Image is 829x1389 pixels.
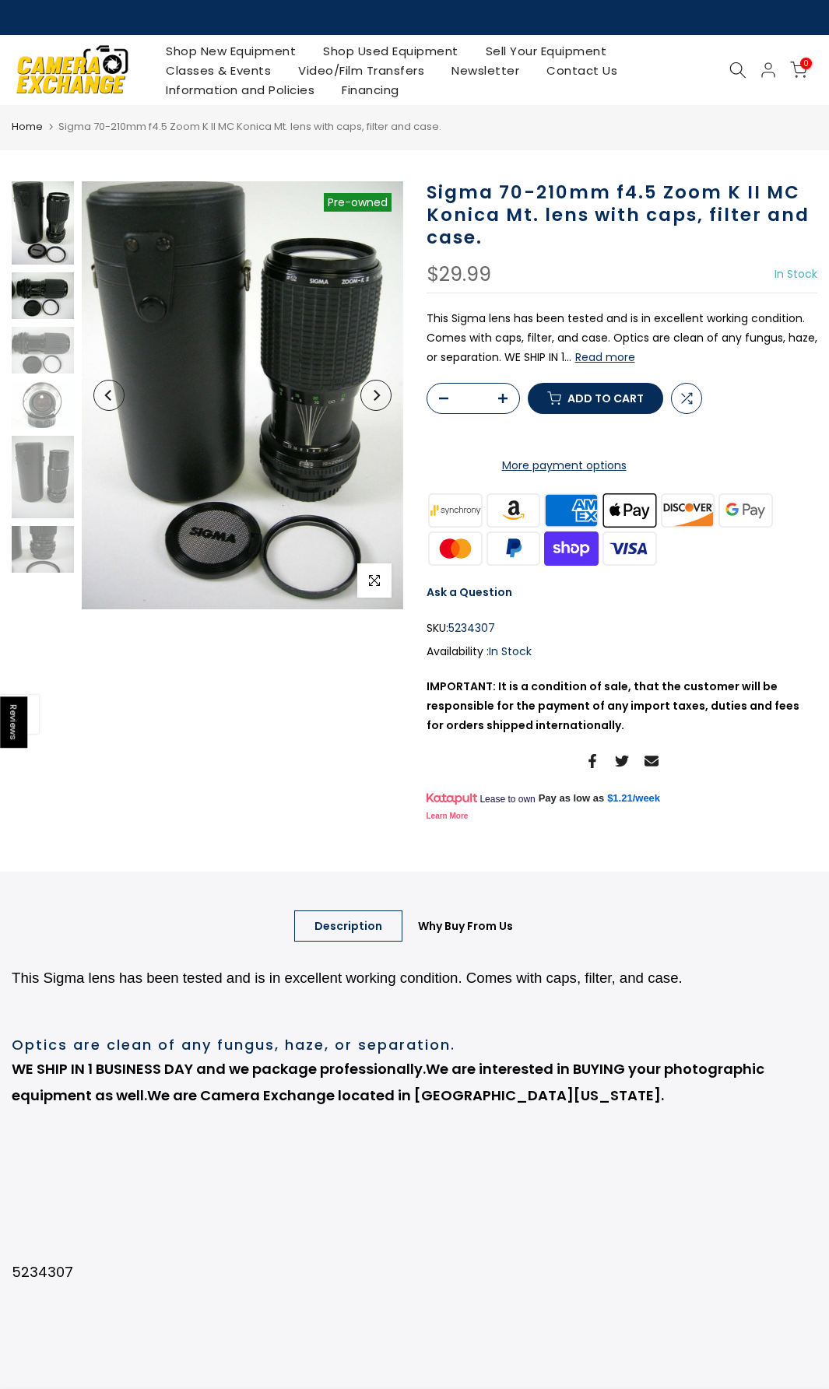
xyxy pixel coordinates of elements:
a: 0 [790,61,807,79]
img: Sigma 70-210mm f4.5 Zoom K II MC Konica Mt. lens with caps, filter and case. Lenses - Small Forma... [12,272,74,319]
a: Financing [328,80,413,100]
a: Shop Used Equipment [310,41,472,61]
a: Information and Policies [153,80,328,100]
img: google pay [717,491,775,529]
a: $1.21/week [607,791,660,805]
img: Sigma 70-210mm f4.5 Zoom K II MC Konica Mt. lens with caps, filter and case. Lenses - Small Forma... [12,327,74,374]
h1: Sigma 70-210mm f4.5 Zoom K II MC Konica Mt. lens with caps, filter and case. [427,181,818,249]
img: discover [659,491,717,529]
button: Add to cart [528,383,663,414]
strong: IMPORTANT: It is a condition of sale, that the customer will be responsible for the payment of an... [427,679,799,733]
a: Description [294,910,402,942]
img: paypal [484,529,543,567]
img: Sigma 70-210mm f4.5 Zoom K II MC Konica Mt. lens with caps, filter and case. Lenses - Small Forma... [12,526,74,573]
span: We are Camera Exchange located in [GEOGRAPHIC_DATA][US_STATE]. [147,1086,664,1105]
a: Why Buy From Us [398,910,533,942]
a: Classes & Events [153,61,285,80]
img: american express [543,491,601,529]
img: master [427,529,485,567]
span: 5234307 [12,1262,73,1282]
div: $29.99 [427,265,491,285]
a: Ask a Question [427,584,512,600]
span: In Stock [775,266,817,282]
button: Next [360,380,392,411]
span: Add to cart [567,393,644,404]
span: Optics are clean of any fungus, haze, or separation. [12,1035,455,1054]
img: Sigma 70-210mm f4.5 Zoom K II MC Konica Mt. lens with caps, filter and case. Lenses - Small Forma... [12,181,74,265]
a: Contact Us [533,61,631,80]
img: visa [600,529,659,567]
img: apple pay [600,491,659,529]
img: Sigma 70-210mm f4.5 Zoom K II MC Konica Mt. lens with caps, filter and case. Lenses - Small Forma... [82,181,403,609]
span: Lease to own [479,793,535,805]
span: This Sigma lens has been tested and is in excellent working condition. Comes with caps, filter, a... [12,970,683,986]
img: synchrony [427,491,485,529]
div: SKU: [427,619,818,638]
span: In Stock [489,644,532,659]
a: Shop New Equipment [153,41,310,61]
img: amazon payments [484,491,543,529]
a: Share on Email [645,752,659,770]
a: Sell Your Equipment [472,41,620,61]
div: Availability : [427,642,818,661]
button: Read more [575,350,635,364]
a: Video/Film Transfers [285,61,438,80]
span: We are interested in BUYING your photographic equipment as well. [12,1059,764,1105]
a: More payment options [427,456,702,475]
img: shopify pay [543,529,601,567]
span: WE SHIP IN 1 BUSINESS DAY and we package professionally. [12,1059,426,1079]
a: Share on Facebook [585,752,599,770]
a: Home [12,119,43,135]
span: Pay as low as [539,791,605,805]
a: Learn More [427,812,469,820]
a: Newsletter [438,61,533,80]
p: This Sigma lens has been tested and is in excellent working condition. Comes with caps, filter, a... [427,309,818,368]
img: Sigma 70-210mm f4.5 Zoom K II MC Konica Mt. lens with caps, filter and case. Lenses - Small Forma... [12,381,74,428]
span: 5234307 [448,619,495,638]
img: Sigma 70-210mm f4.5 Zoom K II MC Konica Mt. lens with caps, filter and case. Lenses - Small Forma... [12,436,74,519]
a: Share on Twitter [615,752,629,770]
span: Sigma 70-210mm f4.5 Zoom K II MC Konica Mt. lens with caps, filter and case. [58,119,441,134]
span: 0 [800,58,812,69]
button: Previous [93,380,125,411]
